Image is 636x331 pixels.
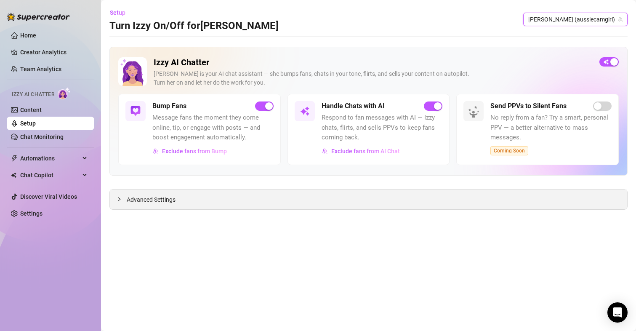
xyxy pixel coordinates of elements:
[127,195,176,204] span: Advanced Settings
[153,148,159,154] img: svg%3e
[20,133,64,140] a: Chat Monitoring
[468,106,482,119] img: silent-fans-ppv-o-N6Mmdf.svg
[528,13,623,26] span: Maki (aussiecamgirl)
[607,302,628,323] div: Open Intercom Messenger
[618,17,623,22] span: team
[20,210,43,217] a: Settings
[11,155,18,162] span: thunderbolt
[11,172,16,178] img: Chat Copilot
[12,91,54,99] span: Izzy AI Chatter
[20,32,36,39] a: Home
[20,107,42,113] a: Content
[117,197,122,202] span: collapsed
[490,146,528,155] span: Coming Soon
[152,101,186,111] h5: Bump Fans
[118,57,147,86] img: Izzy AI Chatter
[490,101,567,111] h5: Send PPVs to Silent Fans
[322,101,385,111] h5: Handle Chats with AI
[7,13,70,21] img: logo-BBDzfeDw.svg
[322,113,443,143] span: Respond to fan messages with AI — Izzy chats, flirts, and sells PPVs to keep fans coming back.
[300,106,310,116] img: svg%3e
[130,106,141,116] img: svg%3e
[117,195,127,204] div: collapsed
[162,148,227,155] span: Exclude fans from Bump
[110,9,125,16] span: Setup
[20,45,88,59] a: Creator Analytics
[109,19,279,33] h3: Turn Izzy On/Off for [PERSON_NAME]
[154,69,593,87] div: [PERSON_NAME] is your AI chat assistant — she bumps fans, chats in your tone, flirts, and sells y...
[20,193,77,200] a: Discover Viral Videos
[20,120,36,127] a: Setup
[490,113,612,143] span: No reply from a fan? Try a smart, personal PPV — a better alternative to mass messages.
[322,144,400,158] button: Exclude fans from AI Chat
[322,148,328,154] img: svg%3e
[152,113,274,143] span: Message fans the moment they come online, tip, or engage with posts — and boost engagement automa...
[331,148,400,155] span: Exclude fans from AI Chat
[20,152,80,165] span: Automations
[154,57,593,68] h2: Izzy AI Chatter
[20,66,61,72] a: Team Analytics
[58,87,71,99] img: AI Chatter
[109,6,132,19] button: Setup
[152,144,227,158] button: Exclude fans from Bump
[20,168,80,182] span: Chat Copilot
